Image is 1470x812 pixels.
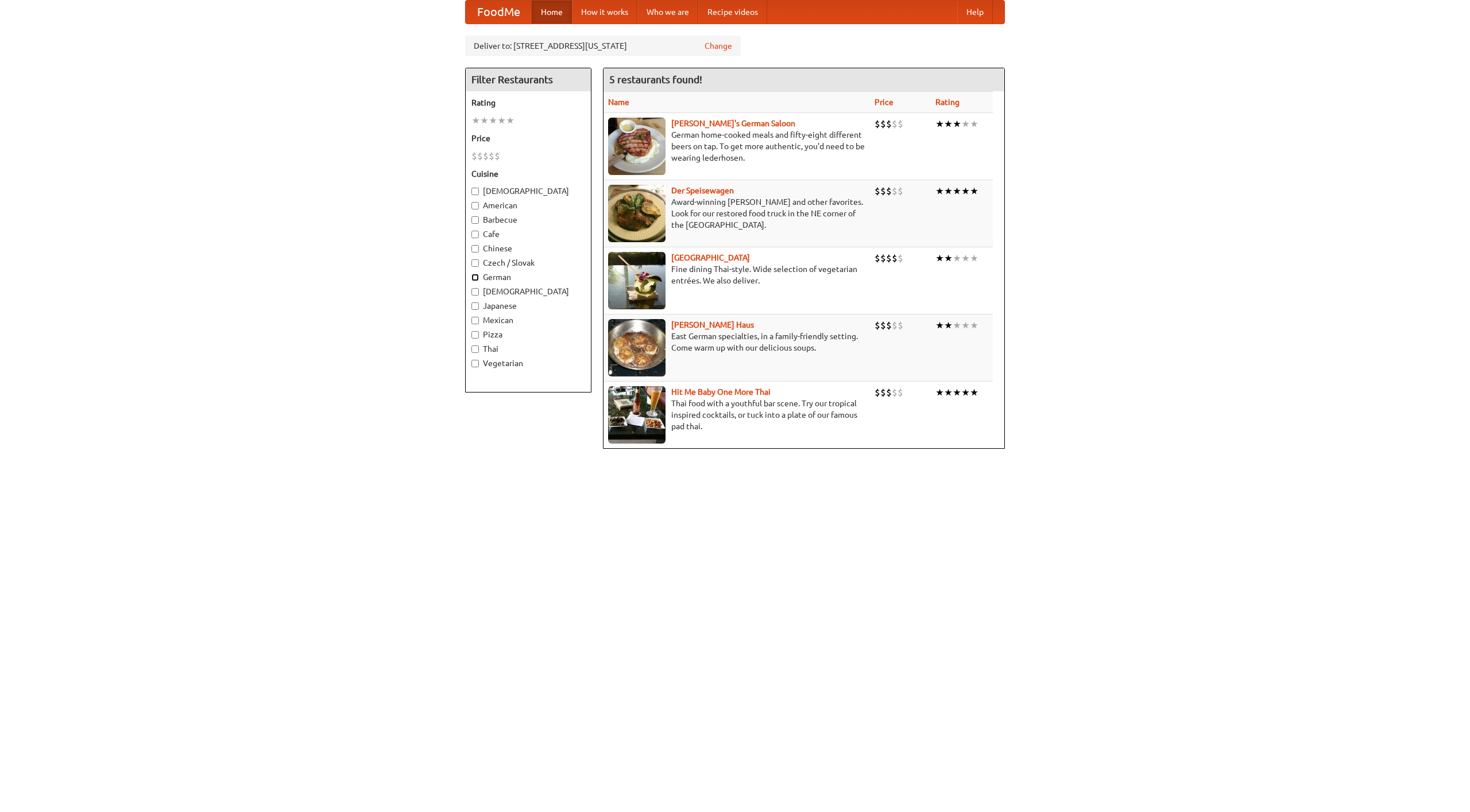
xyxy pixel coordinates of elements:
li: ★ [935,118,944,130]
input: Pizza [471,331,479,339]
a: Hit Me Baby One More Thai [671,387,771,397]
li: ★ [970,118,978,130]
label: [DEMOGRAPHIC_DATA] [471,286,585,297]
p: Fine dining Thai-style. Wide selection of vegetarian entrées. We also deliver. [608,263,865,286]
input: Japanese [471,302,479,310]
li: $ [886,185,892,197]
li: $ [898,185,903,197]
li: ★ [935,185,944,197]
li: $ [892,319,898,332]
a: FoodMe [466,1,532,24]
label: Chinese [471,243,585,254]
li: $ [477,150,483,162]
input: Czech / Slovak [471,259,479,267]
li: $ [875,386,880,399]
li: ★ [944,252,953,265]
a: Home [532,1,572,24]
label: Pizza [471,329,585,340]
li: $ [892,386,898,399]
a: Rating [935,98,960,107]
input: [DEMOGRAPHIC_DATA] [471,288,479,296]
li: $ [892,185,898,197]
li: ★ [497,114,506,127]
li: ★ [961,319,970,332]
p: German home-cooked meals and fifty-eight different beers on tap. To get more authentic, you'd nee... [608,129,865,164]
li: $ [892,118,898,130]
li: $ [886,386,892,399]
li: $ [898,386,903,399]
li: $ [875,118,880,130]
input: Vegetarian [471,360,479,367]
li: $ [875,185,880,197]
h4: Filter Restaurants [466,68,591,91]
li: ★ [953,386,961,399]
img: speisewagen.jpg [608,185,666,242]
img: esthers.jpg [608,118,666,175]
h5: Cuisine [471,168,585,180]
ng-pluralize: 5 restaurants found! [609,74,702,85]
label: Czech / Slovak [471,257,585,269]
li: $ [880,252,886,265]
a: How it works [572,1,637,24]
li: ★ [935,319,944,332]
li: ★ [953,185,961,197]
p: Thai food with a youthful bar scene. Try our tropical inspired cocktails, or tuck into a plate of... [608,398,865,432]
li: ★ [944,386,953,399]
input: Chinese [471,245,479,252]
li: ★ [506,114,514,127]
input: German [471,274,479,281]
li: ★ [970,319,978,332]
a: Who we are [637,1,698,24]
input: Thai [471,345,479,353]
a: Recipe videos [698,1,767,24]
img: babythai.jpg [608,386,666,444]
li: $ [489,150,494,162]
li: $ [886,319,892,332]
li: ★ [944,118,953,130]
label: Japanese [471,300,585,312]
li: $ [880,386,886,399]
li: ★ [953,319,961,332]
label: Thai [471,343,585,355]
img: satay.jpg [608,252,666,309]
li: ★ [480,114,489,127]
li: ★ [961,386,970,399]
li: ★ [970,252,978,265]
img: kohlhaus.jpg [608,319,666,376]
li: $ [886,252,892,265]
label: Barbecue [471,214,585,226]
label: [DEMOGRAPHIC_DATA] [471,185,585,197]
a: Name [608,98,629,107]
li: $ [898,118,903,130]
li: ★ [489,114,497,127]
a: [GEOGRAPHIC_DATA] [671,253,750,262]
li: ★ [953,252,961,265]
li: ★ [944,319,953,332]
label: Mexican [471,314,585,326]
p: East German specialties, in a family-friendly setting. Come warm up with our delicious soups. [608,331,865,353]
li: ★ [961,252,970,265]
input: [DEMOGRAPHIC_DATA] [471,188,479,195]
label: American [471,200,585,211]
li: ★ [961,185,970,197]
li: ★ [935,252,944,265]
a: [PERSON_NAME]'s German Saloon [671,119,795,128]
li: $ [880,185,886,197]
li: ★ [944,185,953,197]
div: Deliver to: [STREET_ADDRESS][US_STATE] [465,36,741,56]
li: ★ [961,118,970,130]
li: ★ [935,386,944,399]
input: American [471,202,479,209]
h5: Price [471,133,585,144]
input: Barbecue [471,216,479,224]
b: Der Speisewagen [671,186,734,195]
label: Vegetarian [471,358,585,369]
li: $ [483,150,489,162]
li: $ [875,319,880,332]
li: $ [880,319,886,332]
li: ★ [970,386,978,399]
a: Help [957,1,993,24]
li: $ [898,252,903,265]
li: $ [892,252,898,265]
